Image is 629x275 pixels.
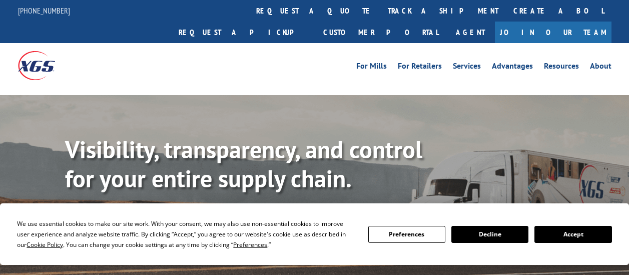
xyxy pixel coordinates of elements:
[356,62,387,73] a: For Mills
[453,62,481,73] a: Services
[233,240,267,249] span: Preferences
[398,62,442,73] a: For Retailers
[544,62,579,73] a: Resources
[451,226,528,243] button: Decline
[446,22,495,43] a: Agent
[590,62,611,73] a: About
[27,240,63,249] span: Cookie Policy
[316,22,446,43] a: Customer Portal
[534,226,611,243] button: Accept
[18,6,70,16] a: [PHONE_NUMBER]
[495,22,611,43] a: Join Our Team
[17,218,356,250] div: We use essential cookies to make our site work. With your consent, we may also use non-essential ...
[492,62,533,73] a: Advantages
[171,22,316,43] a: Request a pickup
[368,226,445,243] button: Preferences
[65,134,422,194] b: Visibility, transparency, and control for your entire supply chain.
